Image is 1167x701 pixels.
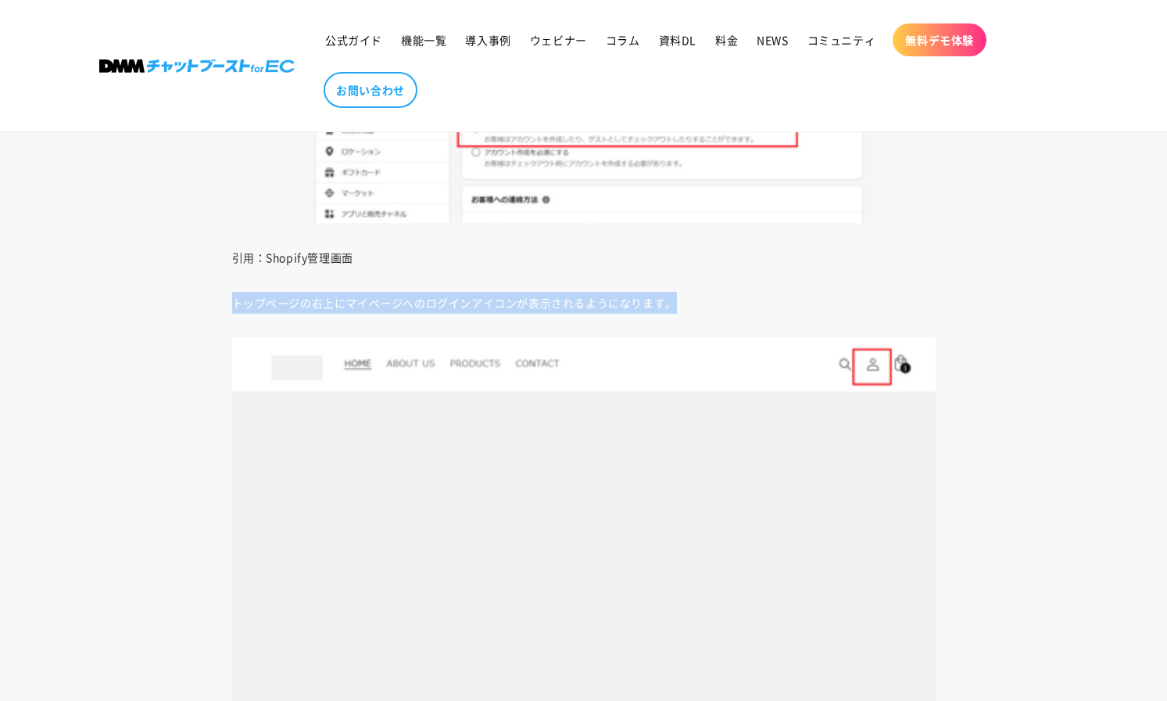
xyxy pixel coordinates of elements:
[325,33,382,47] span: 公式ガイド
[798,23,886,56] a: コミュニティ
[232,246,936,268] p: 引用：Shopify管理画面
[757,33,788,47] span: NEWS
[715,33,738,47] span: 料金
[456,23,520,56] a: 導入事例
[747,23,797,56] a: NEWS
[465,33,510,47] span: 導入事例
[807,33,876,47] span: コミュニティ
[336,83,405,97] span: お問い合わせ
[401,33,446,47] span: 機能一覧
[392,23,456,56] a: 機能一覧
[706,23,747,56] a: 料金
[324,72,417,108] a: お問い合わせ
[659,33,696,47] span: 資料DL
[596,23,650,56] a: コラム
[316,23,392,56] a: 公式ガイド
[232,292,936,314] p: トップページの右上にマイページへのログインアイコンが表示されるようになります。
[893,23,986,56] a: 無料デモ体験
[650,23,706,56] a: 資料DL
[905,33,974,47] span: 無料デモ体験
[530,33,587,47] span: ウェビナー
[99,59,295,73] img: 株式会社DMM Boost
[606,33,640,47] span: コラム
[521,23,596,56] a: ウェビナー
